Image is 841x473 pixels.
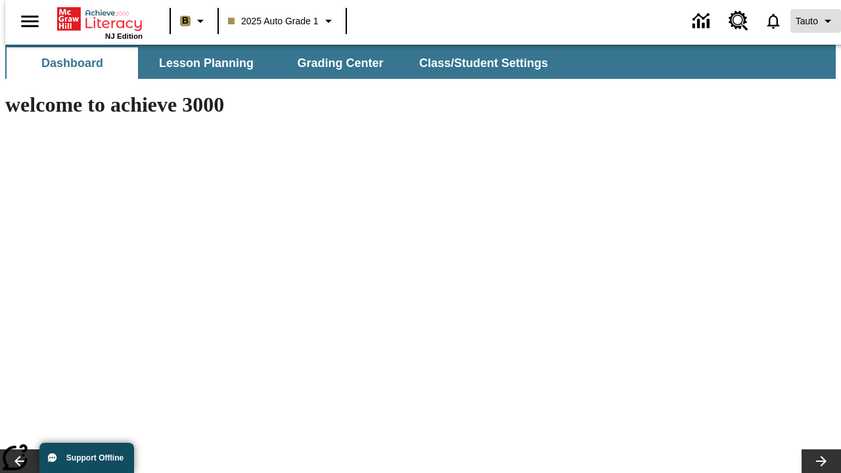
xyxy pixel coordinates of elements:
div: SubNavbar [5,45,836,79]
button: Grading Center [275,47,406,79]
button: Lesson carousel, Next [802,449,841,473]
h1: welcome to achieve 3000 [5,93,573,117]
a: Home [57,6,143,32]
button: Class: 2025 Auto Grade 1, Select your class [223,9,342,33]
span: Grading Center [297,56,383,71]
button: Profile/Settings [790,9,841,33]
span: 2025 Auto Grade 1 [228,14,319,28]
button: Dashboard [7,47,138,79]
div: SubNavbar [5,47,560,79]
a: Data Center [685,3,721,39]
button: Boost Class color is light brown. Change class color [175,9,214,33]
button: Lesson Planning [141,47,272,79]
span: Lesson Planning [159,56,254,71]
a: Notifications [756,4,790,38]
button: Class/Student Settings [409,47,558,79]
a: Resource Center, Will open in new tab [721,3,756,39]
span: B [182,12,189,29]
button: Support Offline [39,443,134,473]
span: Tauto [796,14,818,28]
span: Support Offline [66,453,124,462]
div: Home [57,5,143,40]
span: NJ Edition [105,32,143,40]
span: Dashboard [41,56,103,71]
span: Class/Student Settings [419,56,548,71]
button: Open side menu [11,2,49,41]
